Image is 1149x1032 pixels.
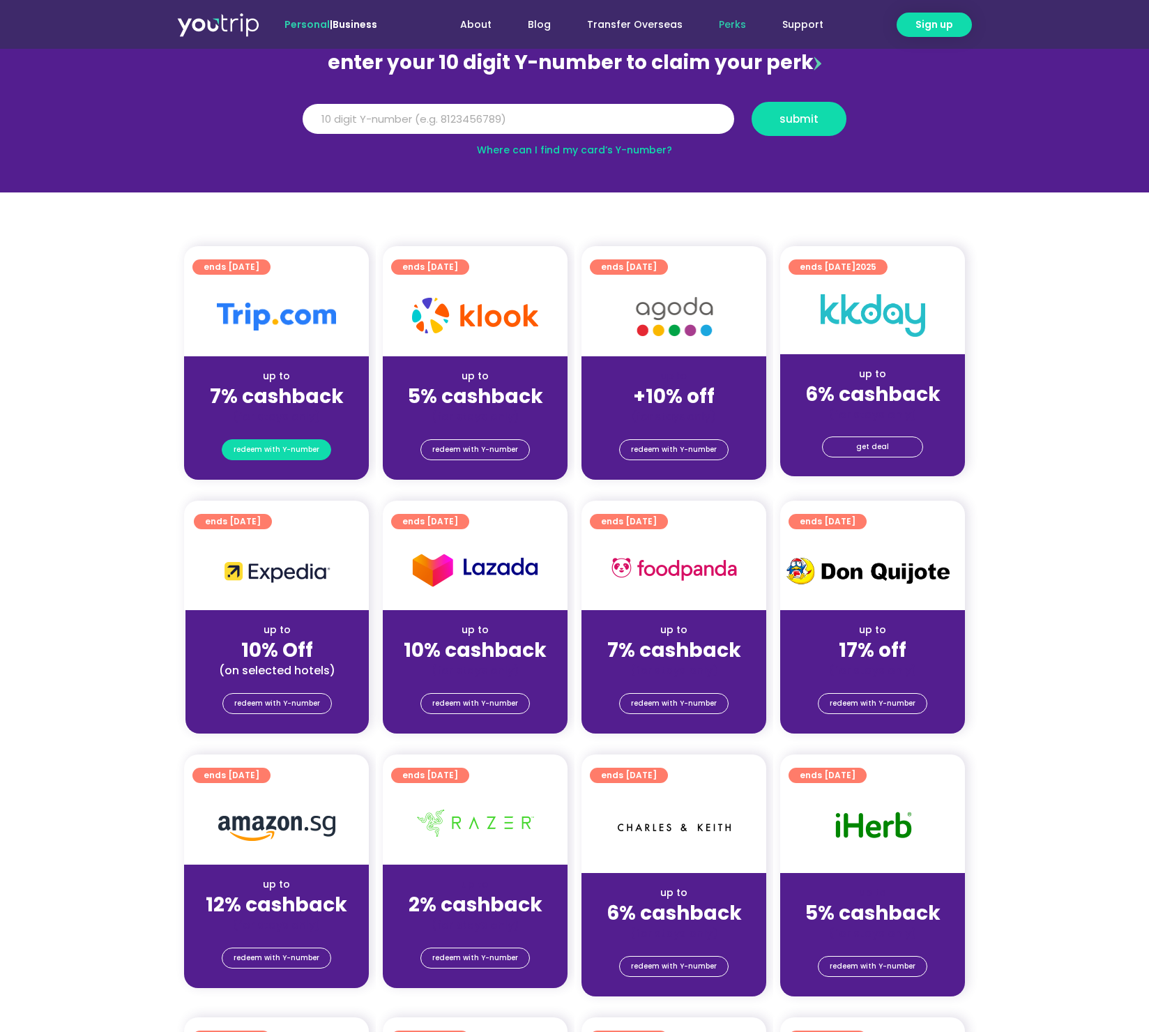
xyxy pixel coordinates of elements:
div: up to [791,367,954,381]
a: Where can I find my card’s Y-number? [477,143,672,157]
div: up to [593,886,755,900]
a: redeem with Y-number [619,693,729,714]
strong: 5% cashback [805,900,941,927]
a: redeem with Y-number [420,693,530,714]
a: redeem with Y-number [222,948,331,969]
strong: 7% cashback [607,637,741,664]
a: redeem with Y-number [619,956,729,977]
div: up to [394,369,556,384]
a: redeem with Y-number [818,956,927,977]
strong: 17% off [839,637,906,664]
a: ends [DATE] [590,259,668,275]
div: up to [197,623,358,637]
a: Business [333,17,377,31]
span: 2025 [855,261,876,273]
span: redeem with Y-number [432,948,518,968]
span: ends [DATE] [204,768,259,783]
div: up to [195,877,358,892]
a: About [442,12,510,38]
strong: 6% cashback [607,900,742,927]
span: redeem with Y-number [631,440,717,460]
div: (on selected hotels) [197,663,358,678]
a: Perks [701,12,764,38]
span: redeem with Y-number [234,694,320,713]
a: Transfer Overseas [569,12,701,38]
span: Personal [284,17,330,31]
span: ends [DATE] [204,259,259,275]
a: ends [DATE]2025 [789,259,888,275]
div: (for stays only) [593,409,755,424]
span: up to [661,369,687,383]
div: (for stays only) [593,926,755,941]
div: up to [394,623,556,637]
div: (for stays only) [394,918,556,932]
div: (for stays only) [791,926,954,941]
input: 10 digit Y-number (e.g. 8123456789) [303,104,734,135]
div: enter your 10 digit Y-number to claim your perk [296,45,853,81]
span: ends [DATE] [800,768,855,783]
div: (for stays only) [394,663,556,678]
span: submit [779,114,819,124]
a: ends [DATE] [391,514,469,529]
span: redeem with Y-number [830,694,915,713]
span: redeem with Y-number [432,440,518,460]
a: redeem with Y-number [222,439,331,460]
span: ends [DATE] [402,514,458,529]
span: ends [DATE] [800,259,876,275]
div: up to [394,877,556,892]
a: redeem with Y-number [420,439,530,460]
span: get deal [856,437,889,457]
div: up to [791,623,954,637]
div: (for stays only) [195,918,358,932]
a: ends [DATE] [192,768,271,783]
span: redeem with Y-number [830,957,915,976]
a: ends [DATE] [590,768,668,783]
span: redeem with Y-number [234,440,319,460]
div: up to [791,886,954,900]
strong: 7% cashback [210,383,344,410]
strong: 10% cashback [404,637,547,664]
nav: Menu [415,12,842,38]
span: redeem with Y-number [432,694,518,713]
div: (for stays only) [593,663,755,678]
a: ends [DATE] [391,259,469,275]
strong: 2% cashback [409,891,542,918]
strong: 12% cashback [206,891,347,918]
span: Sign up [915,17,953,32]
a: ends [DATE] [590,514,668,529]
a: Support [764,12,842,38]
span: redeem with Y-number [631,957,717,976]
strong: 10% Off [241,637,313,664]
div: up to [593,623,755,637]
div: (for stays only) [791,663,954,678]
a: ends [DATE] [789,768,867,783]
div: up to [195,369,358,384]
span: ends [DATE] [402,768,458,783]
span: ends [DATE] [205,514,261,529]
a: ends [DATE] [194,514,272,529]
span: ends [DATE] [601,514,657,529]
a: Sign up [897,13,972,37]
a: redeem with Y-number [420,948,530,969]
strong: +10% off [633,383,715,410]
a: ends [DATE] [192,259,271,275]
a: Blog [510,12,569,38]
a: redeem with Y-number [222,693,332,714]
a: ends [DATE] [789,514,867,529]
form: Y Number [303,102,846,146]
strong: 6% cashback [805,381,941,408]
span: ends [DATE] [601,259,657,275]
div: (for stays only) [195,409,358,424]
span: redeem with Y-number [631,694,717,713]
span: ends [DATE] [402,259,458,275]
div: (for stays only) [394,409,556,424]
span: ends [DATE] [601,768,657,783]
a: get deal [822,437,923,457]
a: redeem with Y-number [619,439,729,460]
strong: 5% cashback [408,383,543,410]
div: (for stays only) [791,407,954,422]
span: ends [DATE] [800,514,855,529]
a: ends [DATE] [391,768,469,783]
span: redeem with Y-number [234,948,319,968]
span: | [284,17,377,31]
